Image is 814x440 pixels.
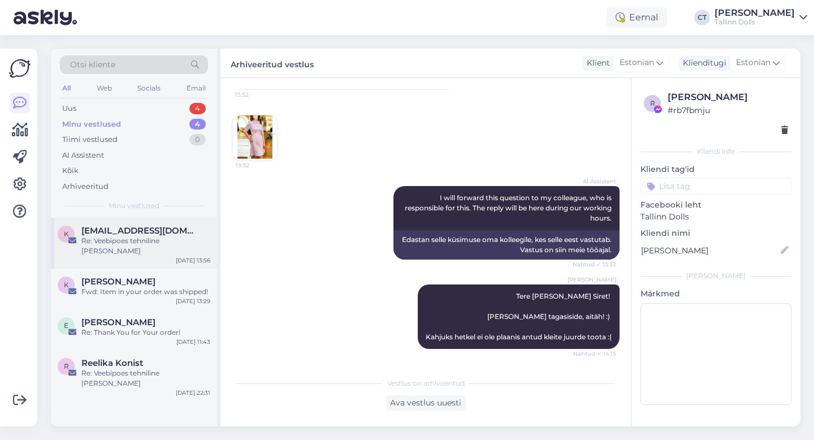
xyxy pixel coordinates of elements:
[678,57,726,69] div: Klienditugi
[387,378,465,389] span: Vestlus on arhiveeritud
[582,57,610,69] div: Klient
[405,193,613,222] span: I will forward this question to my colleague, who is responsible for this. The reply will be here...
[81,317,155,327] span: Evelin Randoja
[426,292,612,341] span: Tere [PERSON_NAME] Siret! [PERSON_NAME] tagasiside, aitäh! :) Kahjuks hetkel ei ole plaanis antud...
[64,281,69,289] span: K
[64,230,69,238] span: k
[62,119,121,130] div: Minu vestlused
[640,288,791,300] p: Märkmed
[62,150,104,161] div: AI Assistent
[60,81,73,96] div: All
[640,227,791,239] p: Kliendi nimi
[62,134,118,145] div: Tiimi vestlused
[184,81,208,96] div: Email
[81,327,210,338] div: Re: Thank You for Your order!
[640,178,791,195] input: Lisa tag
[176,389,210,397] div: [DATE] 22:31
[81,226,199,236] span: katrin.soone@hot.ee
[62,103,76,114] div: Uus
[640,199,791,211] p: Facebooki leht
[94,81,114,96] div: Web
[640,163,791,175] p: Kliendi tag'id
[176,297,210,305] div: [DATE] 13:29
[715,8,795,18] div: [PERSON_NAME]
[232,115,278,161] img: Attachment
[736,57,770,69] span: Estonian
[650,99,655,107] span: r
[715,18,795,27] div: Tallinn Dolls
[64,362,69,370] span: R
[715,8,807,27] a: [PERSON_NAME]Tallinn Dolls
[176,338,210,346] div: [DATE] 11:43
[62,165,79,176] div: Kõik
[620,57,654,69] span: Estonian
[81,368,210,389] div: Re: Veebipoes tehniline [PERSON_NAME]
[386,395,466,411] div: Ava vestlus uuesti
[236,161,278,170] span: 13:32
[64,321,68,330] span: E
[176,256,210,265] div: [DATE] 13:56
[640,271,791,281] div: [PERSON_NAME]
[574,177,616,186] span: AI Assistent
[668,90,788,104] div: [PERSON_NAME]
[568,275,616,284] span: [PERSON_NAME]
[231,55,314,71] label: Arhiveeritud vestlus
[62,181,109,192] div: Arhiveeritud
[9,58,31,79] img: Askly Logo
[81,358,143,368] span: Reelika Konist
[607,7,667,28] div: Eemal
[109,201,159,211] span: Minu vestlused
[189,119,206,130] div: 4
[81,277,155,287] span: Kettrud Pai
[189,134,206,145] div: 0
[573,260,616,269] span: Nähtud ✓ 13:32
[641,244,778,257] input: Lisa nimi
[640,146,791,157] div: Kliendi info
[135,81,163,96] div: Socials
[235,90,278,99] span: 13:32
[81,236,210,256] div: Re: Veebipoes tehniline [PERSON_NAME]
[81,287,210,297] div: Fwd: Item in your order was shipped!
[668,104,788,117] div: # rb7fbmju
[640,211,791,223] p: Tallinn Dolls
[70,59,115,71] span: Otsi kliente
[189,103,206,114] div: 4
[573,350,616,358] span: Nähtud ✓ 14:15
[694,10,710,25] div: CT
[393,230,620,260] div: Edastan selle küsimuse oma kolleegile, kes selle eest vastutab. Vastus on siin meie tööajal.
